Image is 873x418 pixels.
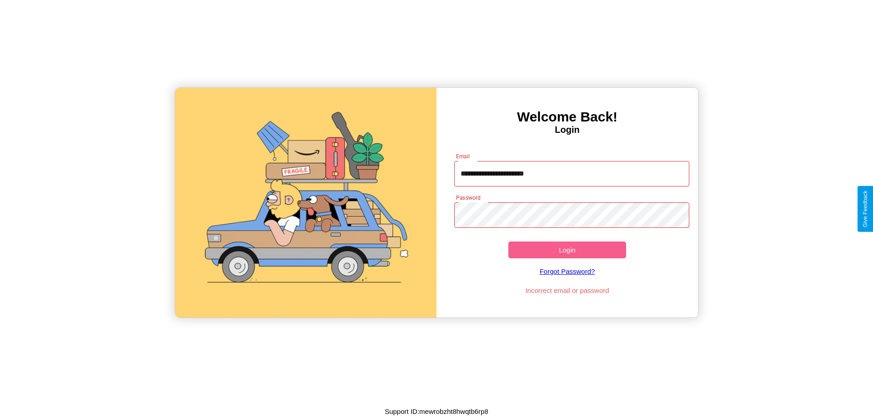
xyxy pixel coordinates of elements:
[456,152,470,160] label: Email
[385,405,488,418] p: Support ID: mewrobzht8hwqtb6rp8
[862,191,868,227] div: Give Feedback
[456,194,480,201] label: Password
[450,258,685,284] a: Forgot Password?
[450,284,685,297] p: Incorrect email or password
[508,242,626,258] button: Login
[436,109,698,125] h3: Welcome Back!
[436,125,698,135] h4: Login
[175,88,436,317] img: gif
